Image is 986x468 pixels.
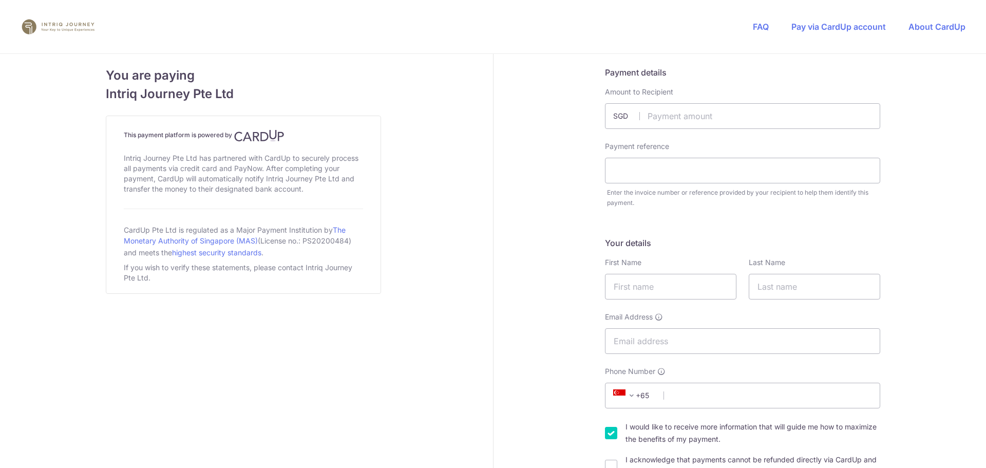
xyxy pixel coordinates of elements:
[605,257,641,268] label: First Name
[172,248,261,257] a: highest security standards
[607,188,880,208] div: Enter the invoice number or reference provided by your recipient to help them identify this payment.
[605,103,880,129] input: Payment amount
[124,129,363,142] h4: This payment platform is powered by
[749,257,785,268] label: Last Name
[124,260,363,285] div: If you wish to verify these statements, please contact Intriq Journey Pte Ltd.
[106,66,381,85] span: You are paying
[605,237,880,249] h5: Your details
[124,151,363,196] div: Intriq Journey Pte Ltd has partnered with CardUp to securely process all payments via credit card...
[605,312,653,322] span: Email Address
[605,141,669,152] label: Payment reference
[605,66,880,79] h5: Payment details
[605,328,880,354] input: Email address
[625,421,880,445] label: I would like to receive more information that will guide me how to maximize the benefits of my pa...
[791,22,886,32] a: Pay via CardUp account
[749,274,880,299] input: Last name
[234,129,285,142] img: CardUp
[124,221,363,260] div: CardUp Pte Ltd is regulated as a Major Payment Institution by (License no.: PS20200484) and meets...
[908,22,965,32] a: About CardUp
[753,22,769,32] a: FAQ
[613,389,638,402] span: +65
[613,111,640,121] span: SGD
[605,87,673,97] label: Amount to Recipient
[605,274,736,299] input: First name
[106,85,381,103] span: Intriq Journey Pte Ltd
[610,389,656,402] span: +65
[605,366,655,377] span: Phone Number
